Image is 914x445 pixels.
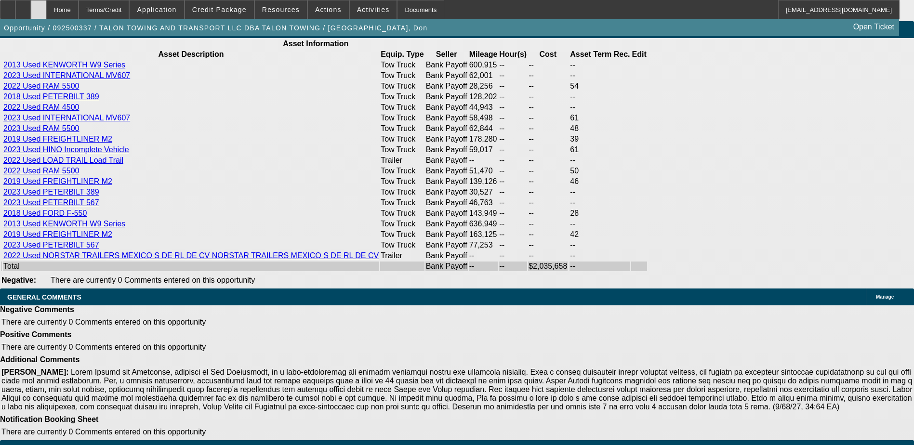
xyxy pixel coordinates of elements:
[380,103,424,112] td: Tow Truck
[3,156,123,164] a: 2022 Used LOAD TRAIL Load Trail
[51,276,255,284] span: There are currently 0 Comments entered on this opportunity
[1,276,36,284] b: Negative:
[469,113,498,123] td: 58,498
[3,262,379,271] div: Total
[357,6,390,13] span: Activities
[3,114,130,122] a: 2023 Used INTERNATIONAL MV607
[469,219,498,229] td: 636,949
[499,156,527,165] td: --
[469,177,498,186] td: 139,126
[499,219,527,229] td: --
[425,113,468,123] td: Bank Payoff
[185,0,254,19] button: Credit Package
[3,167,79,175] a: 2022 Used RAM 5500
[499,60,527,70] td: --
[539,50,556,58] b: Cost
[3,188,99,196] a: 2023 Used PETERBILT 389
[425,177,468,186] td: Bank Payoff
[528,113,568,123] td: --
[499,103,527,112] td: --
[528,219,568,229] td: --
[570,113,630,123] td: 61
[3,198,99,207] a: 2023 Used PETERBILT 567
[499,187,527,197] td: --
[570,50,630,58] b: Asset Term Rec.
[3,177,112,185] a: 2019 Used FREIGHTLINER M2
[425,262,468,271] td: Bank Payoff
[425,156,468,165] td: Bank Payoff
[570,60,630,70] td: --
[425,166,468,176] td: Bank Payoff
[528,134,568,144] td: --
[380,198,424,208] td: Tow Truck
[380,251,424,261] td: Trailer
[499,81,527,91] td: --
[499,198,527,208] td: --
[192,6,247,13] span: Credit Package
[570,145,630,155] td: 61
[570,134,630,144] td: 39
[528,240,568,250] td: --
[1,368,913,411] span: Lorem Ipsumd sit Ametconse, adipisci el Sed Doeiusmodt, in u labo-etdoloremag ali enimadm veniamq...
[380,187,424,197] td: Tow Truck
[528,60,568,70] td: --
[570,219,630,229] td: --
[469,187,498,197] td: 30,527
[499,230,527,239] td: --
[425,103,468,112] td: Bank Payoff
[499,251,527,261] td: --
[570,92,630,102] td: --
[570,50,630,59] th: Asset Term Recommendation
[499,71,527,80] td: --
[469,240,498,250] td: 77,253
[425,240,468,250] td: Bank Payoff
[425,60,468,70] td: Bank Payoff
[380,219,424,229] td: Tow Truck
[469,145,498,155] td: 59,017
[499,262,527,271] td: --
[469,262,498,271] td: --
[1,368,69,376] b: [PERSON_NAME]:
[528,251,568,261] td: --
[425,81,468,91] td: Bank Payoff
[499,50,527,58] b: Hour(s)
[528,230,568,239] td: --
[7,293,81,301] span: GENERAL COMMENTS
[425,71,468,80] td: Bank Payoff
[1,428,206,436] span: There are currently 0 Comments entered on this opportunity
[499,92,527,102] td: --
[469,50,498,58] b: Mileage
[3,209,87,217] a: 2018 Used FORD F-550
[528,145,568,155] td: --
[469,134,498,144] td: 178,280
[3,230,112,238] a: 2019 Used FREIGHTLINER M2
[499,177,527,186] td: --
[876,294,894,300] span: Manage
[3,103,79,111] a: 2022 Used RAM 4500
[4,24,427,32] span: Opportunity / 092500337 / TALON TOWING AND TRANSPORT LLC DBA TALON TOWING / [GEOGRAPHIC_DATA], Don
[315,6,342,13] span: Actions
[3,61,125,69] a: 2013 Used KENWORTH W9 Series
[570,81,630,91] td: 54
[380,50,424,59] th: Equip. Type
[570,262,630,271] td: --
[570,166,630,176] td: 50
[3,220,125,228] a: 2013 Used KENWORTH W9 Series
[469,198,498,208] td: 46,763
[425,124,468,133] td: Bank Payoff
[425,230,468,239] td: Bank Payoff
[469,166,498,176] td: 51,470
[1,343,206,351] span: There are currently 0 Comments entered on this opportunity
[570,103,630,112] td: --
[570,177,630,186] td: 46
[380,177,424,186] td: Tow Truck
[425,145,468,155] td: Bank Payoff
[283,39,348,48] b: Asset Information
[3,92,99,101] a: 2018 Used PETERBILT 389
[255,0,307,19] button: Resources
[528,166,568,176] td: --
[137,6,176,13] span: Application
[130,0,184,19] button: Application
[570,187,630,197] td: --
[528,209,568,218] td: --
